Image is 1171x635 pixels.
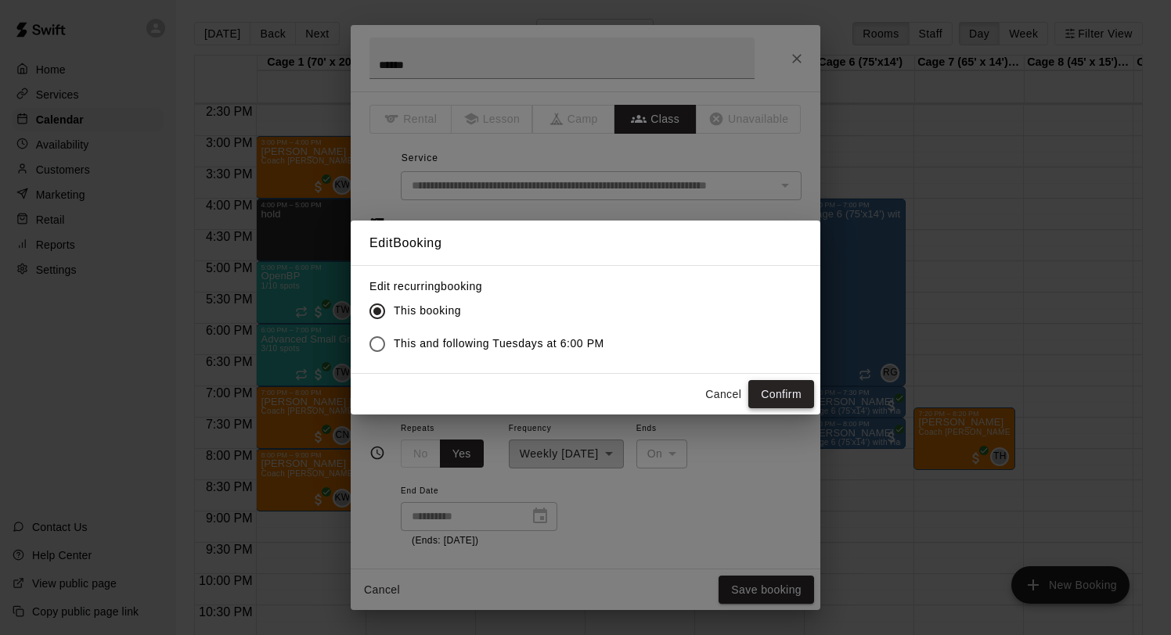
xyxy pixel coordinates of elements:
[698,380,748,409] button: Cancel
[394,303,461,319] span: This booking
[351,221,820,266] h2: Edit Booking
[369,278,617,294] label: Edit recurring booking
[394,335,604,352] span: This and following Tuesdays at 6:00 PM
[748,380,814,409] button: Confirm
